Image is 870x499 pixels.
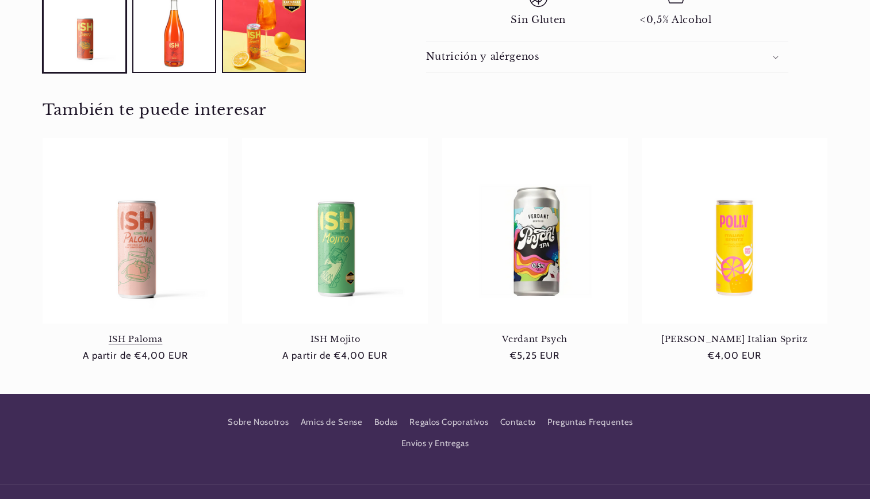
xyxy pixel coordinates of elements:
[640,14,712,26] span: <0,5% Alcohol
[511,14,566,26] span: Sin Gluten
[547,412,633,433] a: Preguntas Frequentes
[409,412,488,433] a: Regalos Coporativos
[442,334,628,344] a: Verdant Psych
[401,433,469,454] a: Envíos y Entregas
[642,334,827,344] a: [PERSON_NAME] Italian Spritz
[242,334,428,344] a: ISH Mojito
[43,334,228,344] a: ISH Paloma
[500,412,536,433] a: Contacto
[374,412,398,433] a: Bodas
[301,412,363,433] a: Amics de Sense
[426,51,539,63] h2: Nutrición y alérgenos
[426,41,788,72] summary: Nutrición y alérgenos
[228,415,289,433] a: Sobre Nosotros
[43,100,827,120] h2: También te puede interesar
